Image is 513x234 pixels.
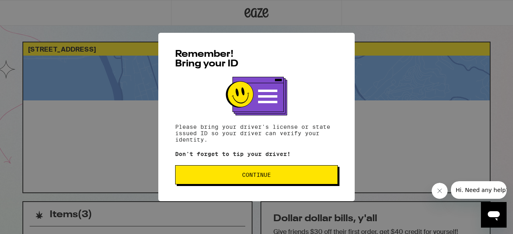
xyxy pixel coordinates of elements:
button: Continue [175,165,338,184]
span: Hi. Need any help? [5,6,58,12]
p: Please bring your driver's license or state issued ID so your driver can verify your identity. [175,124,338,143]
span: Continue [242,172,271,178]
iframe: Message from company [451,181,507,199]
iframe: Close message [432,183,448,199]
p: Don't forget to tip your driver! [175,151,338,157]
iframe: Button to launch messaging window [481,202,507,228]
span: Remember! Bring your ID [175,50,238,69]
